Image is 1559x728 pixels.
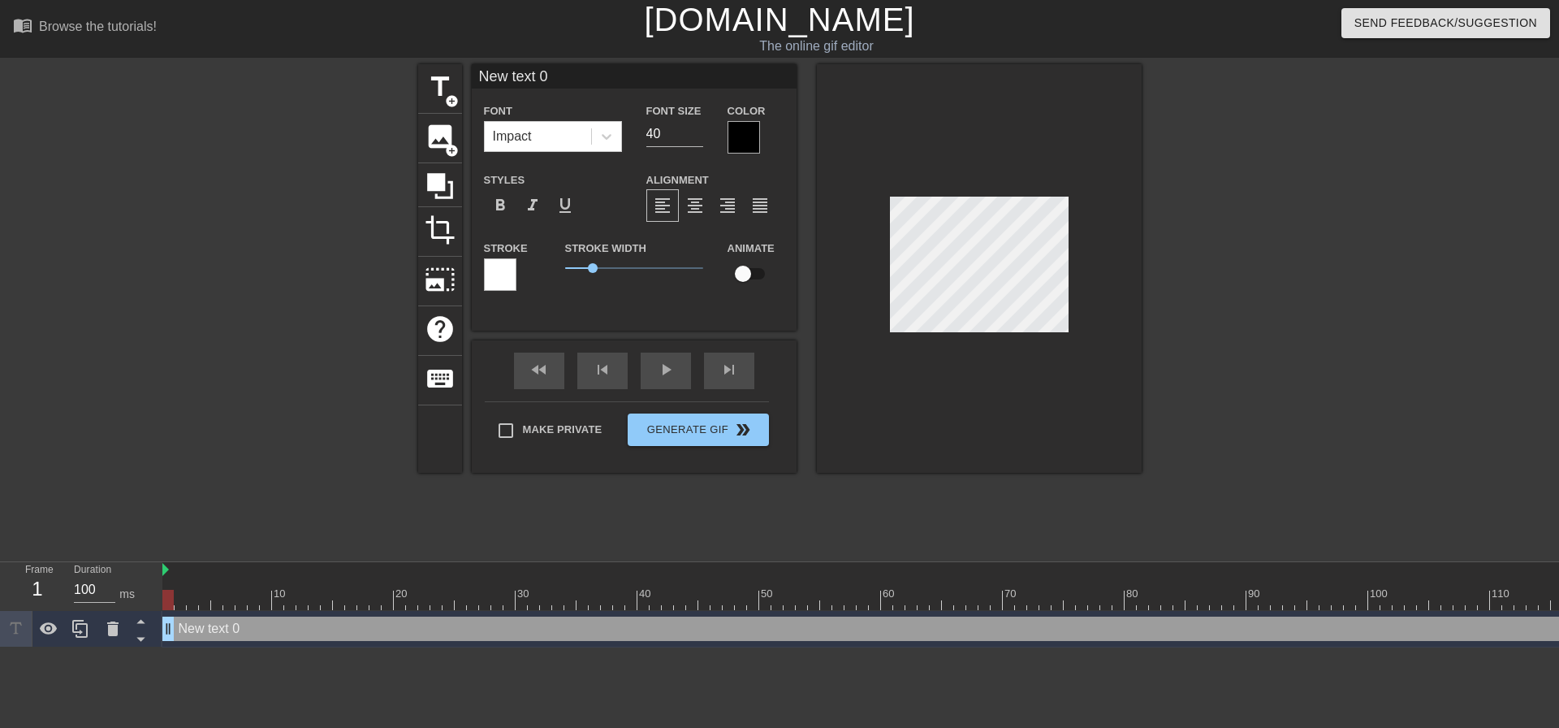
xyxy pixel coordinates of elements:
[656,360,676,379] span: play_arrow
[719,360,739,379] span: skip_next
[1492,586,1512,602] div: 110
[646,103,702,119] label: Font Size
[1341,8,1550,38] button: Send Feedback/Suggestion
[425,363,456,394] span: keyboard
[445,144,459,158] span: add_circle
[13,15,157,41] a: Browse the tutorials!
[565,240,646,257] label: Stroke Width
[1126,586,1141,602] div: 80
[523,422,602,438] span: Make Private
[733,420,753,440] span: double_arrow
[728,240,775,257] label: Animate
[653,196,672,215] span: format_align_left
[718,196,737,215] span: format_align_right
[425,264,456,295] span: photo_size_select_large
[484,103,512,119] label: Font
[490,196,510,215] span: format_bold
[119,586,135,603] div: ms
[425,71,456,102] span: title
[425,121,456,152] span: image
[274,586,288,602] div: 10
[395,586,410,602] div: 20
[593,360,612,379] span: skip_previous
[646,172,709,188] label: Alignment
[883,586,897,602] div: 60
[529,360,549,379] span: fast_rewind
[425,214,456,245] span: crop
[634,420,762,440] span: Generate Gif
[25,574,50,604] div: 1
[639,586,654,602] div: 40
[528,37,1105,56] div: The online gif editor
[13,15,32,35] span: menu_book
[1354,13,1537,33] span: Send Feedback/Suggestion
[425,314,456,344] span: help
[484,172,525,188] label: Styles
[39,19,157,33] div: Browse the tutorials!
[750,196,770,215] span: format_align_justify
[728,103,766,119] label: Color
[484,240,528,257] label: Stroke
[685,196,705,215] span: format_align_center
[523,196,542,215] span: format_italic
[493,127,532,146] div: Impact
[517,586,532,602] div: 30
[628,414,768,446] button: Generate Gif
[1248,586,1263,602] div: 90
[1370,586,1390,602] div: 100
[445,94,459,108] span: add_circle
[74,565,111,575] label: Duration
[1004,586,1019,602] div: 70
[160,621,176,637] span: drag_handle
[761,586,775,602] div: 50
[13,562,62,609] div: Frame
[644,2,914,37] a: [DOMAIN_NAME]
[555,196,575,215] span: format_underline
